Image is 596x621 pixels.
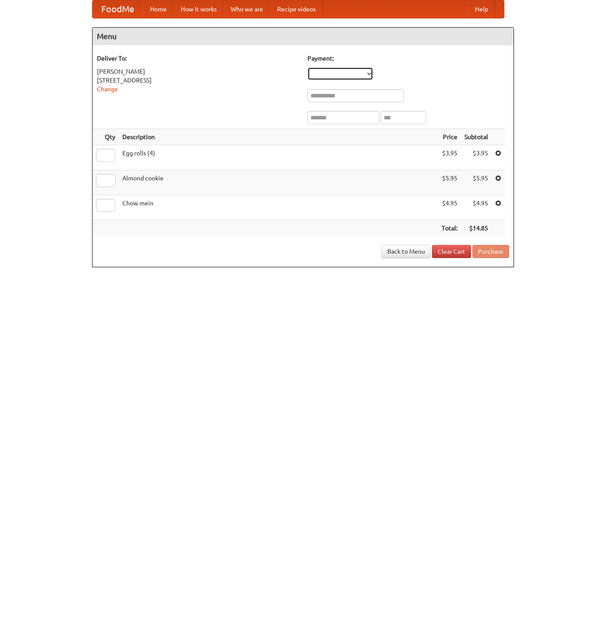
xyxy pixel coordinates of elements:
td: $4.95 [461,195,492,220]
td: Chow mein [119,195,438,220]
a: Back to Menu [382,245,431,258]
td: $4.95 [438,195,461,220]
a: Who we are [224,0,270,18]
div: [PERSON_NAME] [97,67,299,76]
h4: Menu [93,28,514,45]
td: $5.95 [461,170,492,195]
h5: Payment: [307,54,509,63]
th: Qty [93,129,119,145]
a: Clear Cart [432,245,471,258]
h5: Deliver To: [97,54,299,63]
a: Help [468,0,495,18]
td: $3.95 [461,145,492,170]
a: How it works [174,0,224,18]
td: $3.95 [438,145,461,170]
td: $5.95 [438,170,461,195]
th: Subtotal [461,129,492,145]
td: Egg rolls (4) [119,145,438,170]
th: $14.85 [461,220,492,237]
td: Almond cookie [119,170,438,195]
button: Purchase [472,245,509,258]
a: Change [97,86,118,93]
a: Recipe videos [270,0,323,18]
a: Home [143,0,174,18]
th: Total: [438,220,461,237]
a: FoodMe [93,0,143,18]
th: Price [438,129,461,145]
th: Description [119,129,438,145]
div: [STREET_ADDRESS] [97,76,299,85]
